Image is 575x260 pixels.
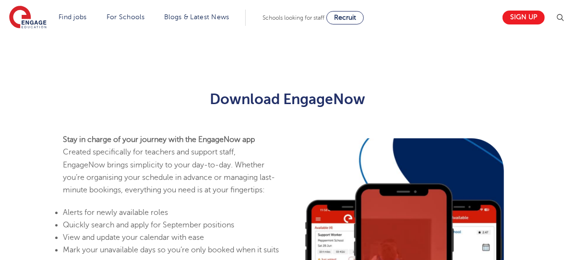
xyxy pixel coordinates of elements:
span: Recruit [334,14,356,21]
a: Blogs & Latest News [164,13,229,21]
li: View and update your calendar with ease [63,232,279,244]
li: Alerts for newly available roles [63,206,279,219]
span: Schools looking for staff [263,14,324,21]
a: Sign up [503,11,545,24]
li: Quickly search and apply for September positions [63,219,279,231]
a: Recruit [326,11,364,24]
a: For Schools [107,13,144,21]
img: Engage Education [9,6,47,30]
p: Created specifically for teachers and support staff, EngageNow brings simplicity to your day-to-d... [63,134,279,197]
h2: Download EngageNow [62,91,513,107]
strong: Stay in charge of your journey with the EngageNow app [63,136,255,144]
a: Find jobs [59,13,87,21]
